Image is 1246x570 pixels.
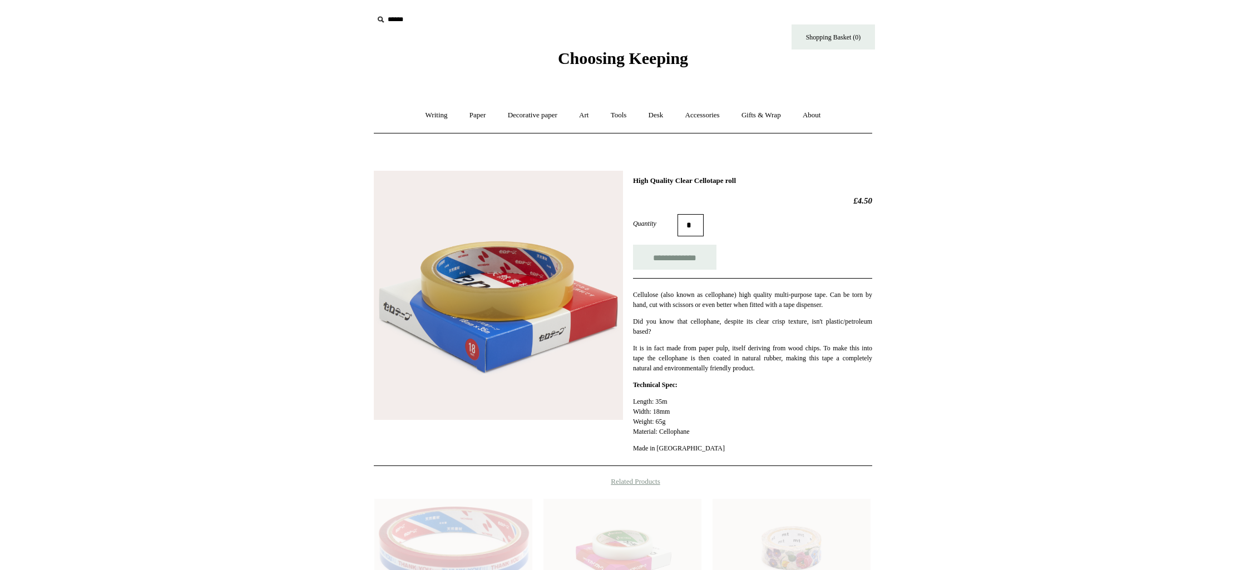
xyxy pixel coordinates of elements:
a: Decorative paper [498,101,567,130]
a: About [793,101,831,130]
span: Choosing Keeping [558,49,688,67]
a: Choosing Keeping [558,58,688,66]
a: Accessories [675,101,730,130]
a: Desk [639,101,674,130]
p: Cellulose (also known as cellophane) high quality multi-purpose tape. Can be torn by hand, cut wi... [633,290,872,310]
a: Tools [601,101,637,130]
p: It is in fact made from paper pulp, itself deriving from wood chips. To make this into tape the c... [633,343,872,373]
h2: £4.50 [633,196,872,206]
a: Paper [459,101,496,130]
h1: High Quality Clear Cellotape roll [633,176,872,185]
a: Shopping Basket (0) [792,24,875,49]
a: Gifts & Wrap [731,101,791,130]
a: Writing [416,101,458,130]
a: Art [569,101,599,130]
strong: Technical Spec: [633,381,678,389]
img: High Quality Clear Cellotape roll [374,171,623,420]
p: Did you know that cellophane, despite its clear crisp texture, isn't plastic/petroleum based? [633,316,872,336]
p: Length: 35m Width: 18mm Weight: 65g Material: Cellophane [633,396,872,437]
h4: Related Products [345,477,901,486]
label: Quantity [633,219,678,229]
p: Made in [GEOGRAPHIC_DATA] [633,443,872,453]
